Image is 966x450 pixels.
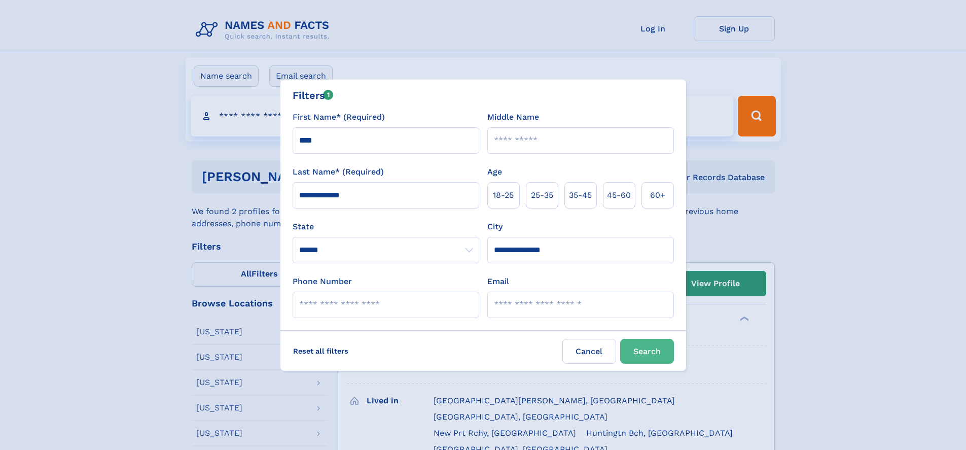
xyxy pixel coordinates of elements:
[620,339,674,364] button: Search
[293,111,385,123] label: First Name* (Required)
[487,111,539,123] label: Middle Name
[569,189,592,201] span: 35‑45
[487,275,509,288] label: Email
[562,339,616,364] label: Cancel
[293,166,384,178] label: Last Name* (Required)
[607,189,631,201] span: 45‑60
[487,221,503,233] label: City
[650,189,665,201] span: 60+
[487,166,502,178] label: Age
[293,221,479,233] label: State
[531,189,553,201] span: 25‑35
[493,189,514,201] span: 18‑25
[293,275,352,288] label: Phone Number
[287,339,355,363] label: Reset all filters
[293,88,334,103] div: Filters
